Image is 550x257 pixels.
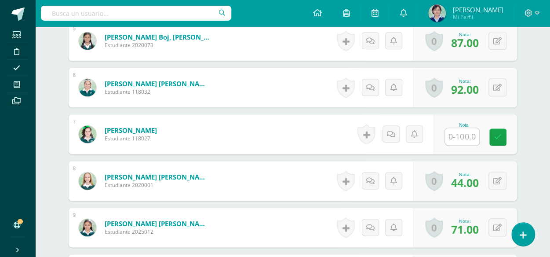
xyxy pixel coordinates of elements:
span: Estudiante 2025012 [105,228,210,235]
div: Nota: [451,218,479,224]
a: [PERSON_NAME] [105,126,157,135]
div: Nota: [451,171,479,177]
span: Estudiante 2020073 [105,41,210,49]
span: 87.00 [451,35,479,50]
span: Mi Perfil [452,13,503,21]
a: 0 [425,77,443,98]
img: 001fec2dcf4b545802379aa3cfecfe03.png [79,79,96,96]
a: 0 [425,31,443,51]
span: [PERSON_NAME] [452,5,503,14]
input: 0-100.0 [445,128,479,145]
div: Nota: [451,78,479,84]
a: [PERSON_NAME] [PERSON_NAME] [105,79,210,88]
a: [PERSON_NAME] [PERSON_NAME] [105,173,210,181]
a: [PERSON_NAME] [PERSON_NAME] [105,219,210,228]
span: Estudiante 118032 [105,88,210,95]
div: Nota: [451,31,479,37]
img: 41b14854247958dfa203535dcc28a4c5.png [79,172,96,190]
span: Estudiante 2020001 [105,181,210,189]
input: Busca un usuario... [41,6,231,21]
a: 0 [425,217,443,238]
div: Nota [444,123,483,128]
span: 71.00 [451,222,479,237]
span: 92.00 [451,82,479,97]
span: Estudiante 118027 [105,135,157,142]
span: 44.00 [451,175,479,190]
a: [PERSON_NAME] Boj, [PERSON_NAME] [105,33,210,41]
img: c515940765bb2a7520d7eaada613f0d0.png [428,4,446,22]
img: 9a87634d855c72ba144d795b14373365.png [79,219,96,236]
img: 6196ce0a1c9e4b53fd416f01af92f19a.png [79,125,96,143]
img: ccc053ac30e476c78700a4eb876be365.png [79,32,96,50]
a: 0 [425,171,443,191]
